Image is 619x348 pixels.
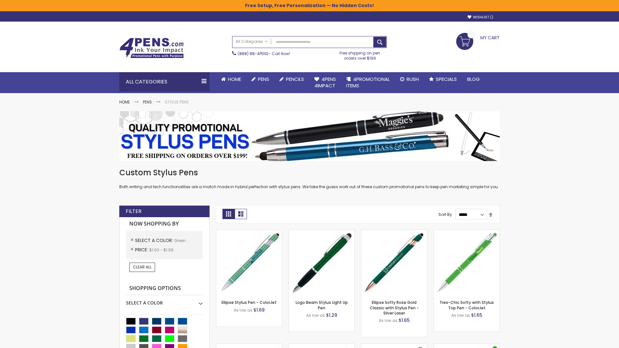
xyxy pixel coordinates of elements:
span: As low as [306,313,325,318]
strong: Stylus Pens [165,99,189,105]
span: $1.29 [326,312,337,318]
a: Rush [395,72,424,86]
a: Logo Beam Stylus LIght Up Pen-Green [289,229,354,235]
span: $1.00 - $1.99 [149,247,173,253]
h1: Custom Stylus Pens [119,168,500,178]
span: - Call Now! [238,51,290,56]
span: Blog [467,76,480,82]
a: Tres-Chic Softy with Stylus Top Pen - ColorJet-Green [434,229,499,235]
span: 4PROMOTIONAL ITEMS [346,76,390,89]
a: Tres-Chic Softy with Stylus Top Pen - ColorJet [439,300,494,310]
a: Home [119,99,130,105]
span: Green [174,238,186,243]
span: Home [228,76,241,82]
span: $1.69 [253,307,265,313]
span: Pens [258,76,269,82]
img: 4Pens Custom Pens and Promotional Products [119,38,184,58]
div: Free shipping on pen orders over $199 [333,48,387,61]
span: As low as [451,313,470,318]
a: Pens [246,72,274,86]
a: Wishlist [467,15,493,20]
span: $1.65 [471,312,482,318]
a: (888) 88-4PENS [238,51,269,56]
img: Ellipse Softy Rose Gold Classic with Stylus Pen - Silver Laser-Green [361,230,427,295]
span: As low as [234,307,252,313]
span: 4Pens 4impact [314,76,336,89]
a: Ellipse Stylus Pen - ColorJet-Green [216,229,282,235]
a: Pencils [274,72,309,86]
a: Clear All [129,263,155,272]
img: Ellipse Stylus Pen - ColorJet-Green [216,230,282,295]
strong: Grid [222,209,235,219]
a: Logo Beam Stylus LIght Up Pen [296,300,348,310]
label: Sort By [438,212,452,217]
span: Rush [407,76,419,82]
a: Specials [424,72,462,86]
img: Logo Beam Stylus LIght Up Pen-Green [289,230,354,295]
img: Tres-Chic Softy with Stylus Top Pen - ColorJet-Green [434,230,499,295]
a: All Categories [232,36,271,47]
span: Specials [436,76,457,82]
div: All Categories [119,72,210,92]
strong: Shopping Options [126,282,203,295]
span: Pencils [286,76,304,82]
img: Stylus Pens [119,111,500,161]
a: Home [216,72,246,86]
a: Ellipse Softy Rose Gold Classic with Stylus Pen - Silver Laser-Green [361,229,427,235]
a: 4Pens4impact [309,72,341,93]
a: Blog [462,72,485,86]
strong: Now Shopping by [126,217,203,231]
a: 4PROMOTIONALITEMS [341,72,395,93]
span: Price [135,247,149,253]
span: $1.65 [398,317,410,324]
span: All Categories [236,39,268,44]
span: Select A Color [135,237,174,244]
a: Ellipse Stylus Pen - ColorJet [221,300,277,305]
span: As low as [379,318,398,323]
div: Both writing and tech functionalities are a match made in hybrid perfection with stylus pens. We ... [119,168,500,190]
span: Clear All [133,264,152,270]
div: Select A Color [126,295,203,306]
a: Pens [143,99,152,105]
strong: Filter [126,208,142,215]
a: Ellipse Softy Rose Gold Classic with Stylus Pen - Silver Laser [370,300,419,315]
